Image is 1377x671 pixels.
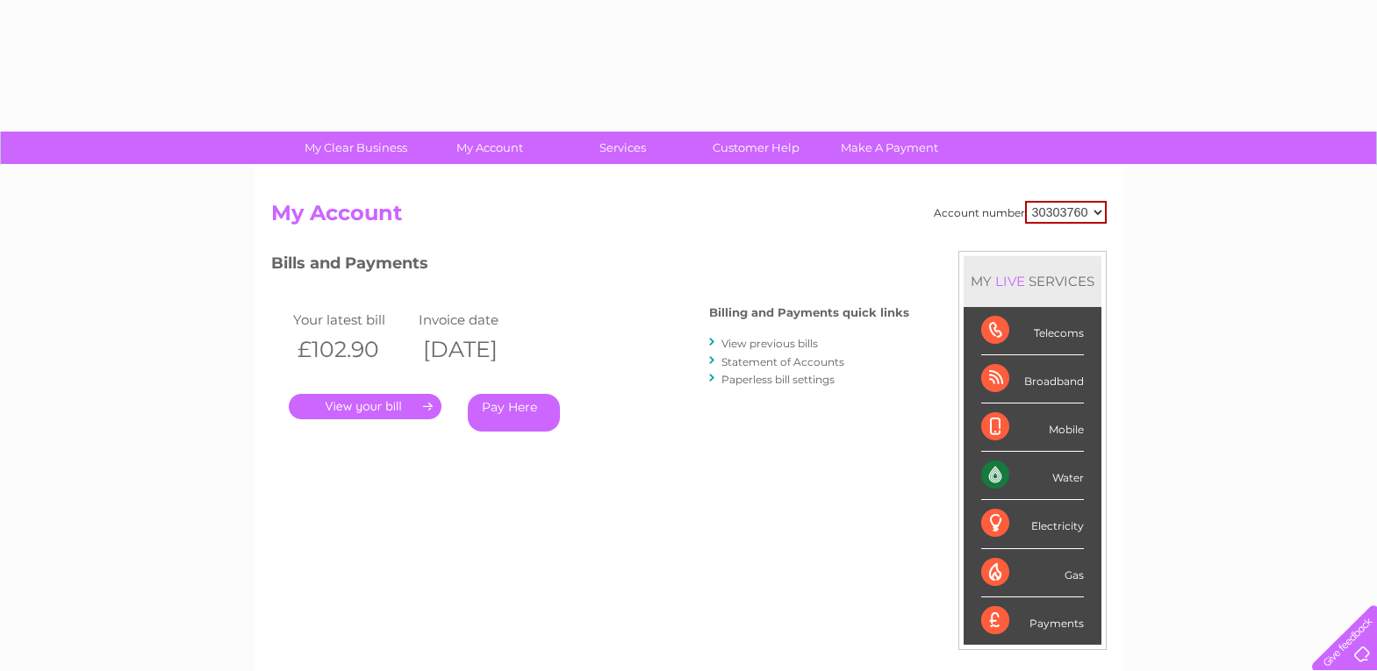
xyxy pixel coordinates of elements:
[414,308,541,332] td: Invoice date
[289,332,415,368] th: £102.90
[468,394,560,432] a: Pay Here
[721,355,844,368] a: Statement of Accounts
[721,337,818,350] a: View previous bills
[550,132,695,164] a: Services
[289,308,415,332] td: Your latest bill
[992,273,1029,289] div: LIVE
[289,394,441,419] a: .
[981,500,1084,548] div: Electricity
[414,332,541,368] th: [DATE]
[964,256,1101,306] div: MY SERVICES
[283,132,428,164] a: My Clear Business
[271,251,909,282] h3: Bills and Payments
[709,306,909,319] h4: Billing and Payments quick links
[417,132,562,164] a: My Account
[981,403,1084,452] div: Mobile
[981,307,1084,355] div: Telecoms
[981,355,1084,403] div: Broadband
[934,201,1107,224] div: Account number
[817,132,962,164] a: Make A Payment
[271,201,1107,234] h2: My Account
[684,132,828,164] a: Customer Help
[721,373,835,386] a: Paperless bill settings
[981,452,1084,500] div: Water
[981,549,1084,597] div: Gas
[981,597,1084,645] div: Payments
